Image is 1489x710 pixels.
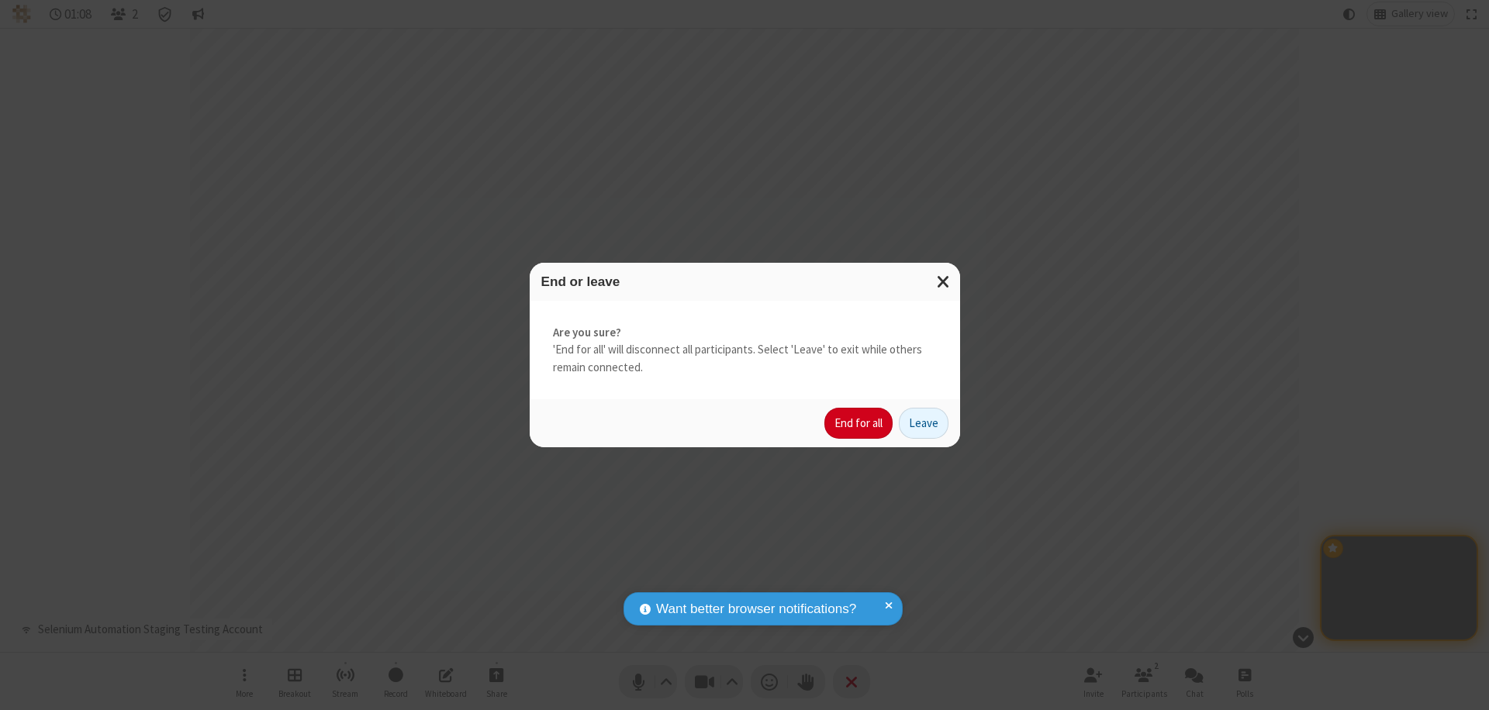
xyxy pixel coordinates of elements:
[541,274,948,289] h3: End or leave
[928,263,960,301] button: Close modal
[899,408,948,439] button: Leave
[530,301,960,400] div: 'End for all' will disconnect all participants. Select 'Leave' to exit while others remain connec...
[824,408,893,439] button: End for all
[553,324,937,342] strong: Are you sure?
[656,599,856,619] span: Want better browser notifications?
